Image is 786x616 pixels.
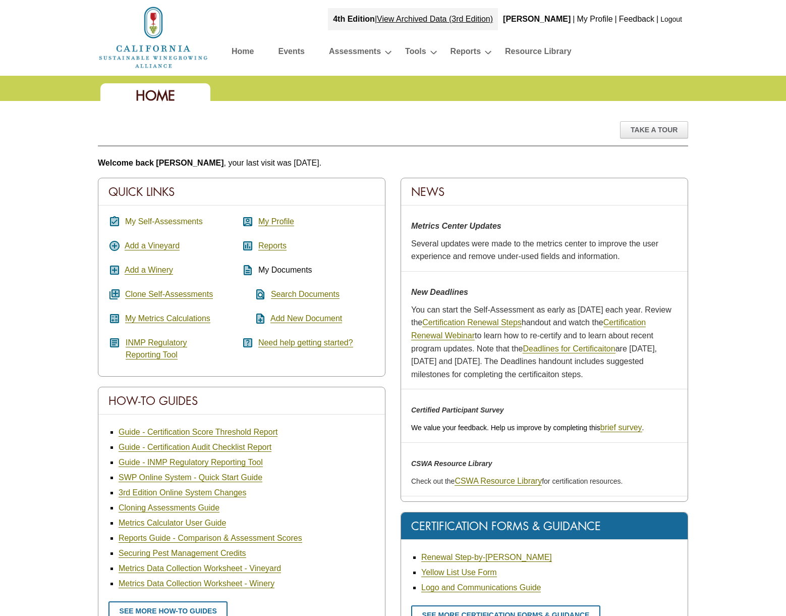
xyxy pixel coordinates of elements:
a: Certification Renewal Webinar [411,318,646,340]
a: Certification Renewal Steps [422,318,522,327]
strong: Metrics Center Updates [411,222,501,230]
a: Need help getting started? [258,338,353,347]
i: note_add [242,313,266,325]
div: How-To Guides [98,387,385,415]
a: Metrics Data Collection Worksheet - Vineyard [119,564,281,573]
span: We value your feedback. Help us improve by completing this . [411,424,644,432]
a: Assessments [329,44,381,62]
em: CSWA Resource Library [411,459,492,468]
a: Resource Library [505,44,572,62]
b: Welcome back [PERSON_NAME] [98,159,224,167]
p: You can start the Self-Assessment as early as [DATE] each year. Review the handout and watch the ... [411,303,678,381]
span: Home [136,87,175,105]
a: Metrics Calculator User Guide [119,519,226,528]
i: help_center [242,337,254,349]
a: View Archived Data (3rd Edition) [377,15,493,23]
a: brief survey [600,423,642,432]
a: My Metrics Calculations [125,314,210,323]
div: | [655,8,659,30]
a: Add New Document [270,314,342,323]
a: Securing Pest Management Credits [119,549,246,558]
a: Reports [258,241,287,250]
div: News [401,178,688,206]
a: My Profile [577,15,612,23]
a: INMP RegulatoryReporting Tool [126,338,187,360]
a: Feedback [619,15,654,23]
a: Renewal Step-by-[PERSON_NAME] [421,553,552,562]
em: Certified Participant Survey [411,406,504,414]
i: assignment_turned_in [108,216,121,228]
i: add_circle [108,240,121,252]
i: calculate [108,313,121,325]
a: Logout [660,15,682,23]
a: My Profile [258,217,294,226]
p: , your last visit was [DATE]. [98,157,688,170]
i: add_box [108,264,121,276]
div: | [614,8,618,30]
a: Tools [405,44,426,62]
a: CSWA Resource Library [455,477,542,486]
i: account_box [242,216,254,228]
strong: New Deadlines [411,288,468,296]
div: Certification Forms & Guidance [401,512,688,540]
span: Several updates were made to the metrics center to improve the user experience and remove under-u... [411,239,658,261]
span: Check out the for certification resources. [411,477,623,485]
a: My Self-Assessments [125,217,203,226]
a: Search Documents [271,290,340,299]
a: Events [278,44,304,62]
a: Guide - INMP Regulatory Reporting Tool [119,458,263,467]
a: 3rd Edition Online System Changes [119,488,246,497]
a: Guide - Certification Audit Checklist Report [119,443,271,452]
strong: 4th Edition [333,15,375,23]
b: [PERSON_NAME] [503,15,571,23]
a: Metrics Data Collection Worksheet - Winery [119,579,274,588]
i: find_in_page [242,288,266,300]
i: description [242,264,254,276]
img: logo_cswa2x.png [98,5,209,70]
a: Add a Vineyard [125,241,180,250]
a: Clone Self-Assessments [125,290,213,299]
a: Reports Guide - Comparison & Assessment Scores [119,534,302,543]
div: | [328,8,498,30]
a: Cloning Assessments Guide [119,503,219,512]
a: Home [98,32,209,41]
div: Quick Links [98,178,385,206]
a: Logo and Communications Guide [421,583,541,592]
div: | [572,8,576,30]
i: article [108,337,121,349]
i: queue [108,288,121,300]
a: Yellow List Use Form [421,568,497,577]
div: Take A Tour [620,121,688,138]
span: My Documents [258,266,312,274]
a: Home [232,44,254,62]
a: Reports [451,44,481,62]
i: assessment [242,240,254,252]
a: Add a Winery [125,266,173,275]
a: SWP Online System - Quick Start Guide [119,473,262,482]
a: Guide - Certification Score Threshold Report [119,428,277,437]
a: Deadlines for Certificaiton [523,344,615,353]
